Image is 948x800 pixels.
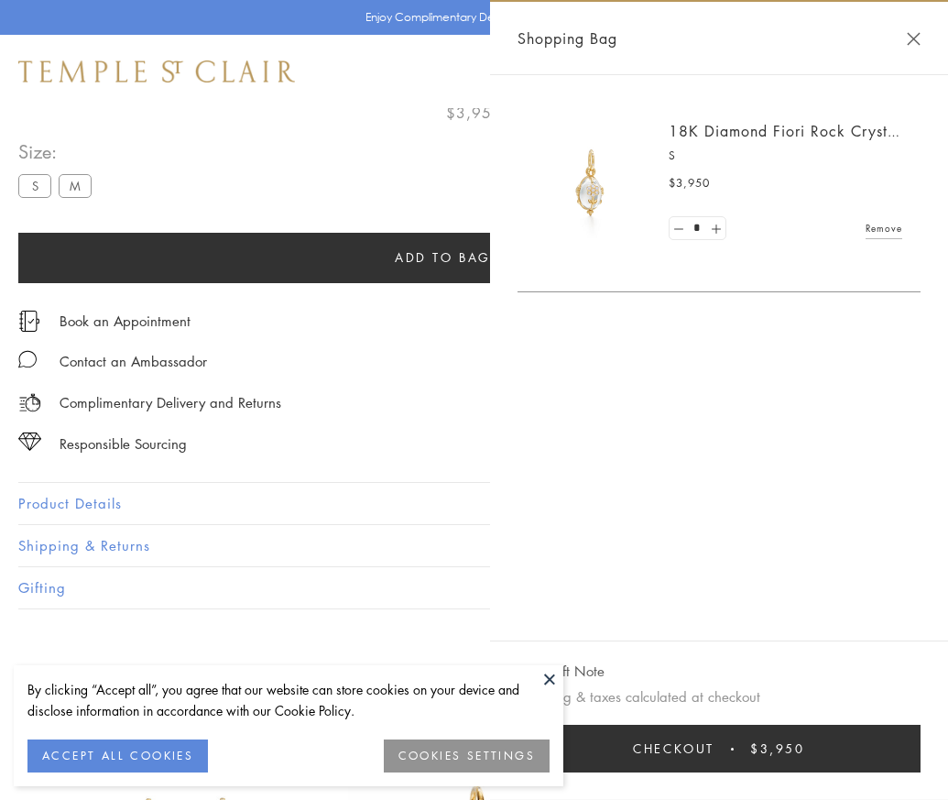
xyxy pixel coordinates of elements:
button: Add to bag [18,233,867,283]
div: By clicking “Accept all”, you agree that our website can store cookies on your device and disclos... [27,679,550,721]
p: S [669,147,902,165]
p: Complimentary Delivery and Returns [60,391,281,414]
img: icon_appointment.svg [18,311,40,332]
label: S [18,174,51,197]
button: Product Details [18,483,930,524]
img: Temple St. Clair [18,60,295,82]
button: Shipping & Returns [18,525,930,566]
p: Shipping & taxes calculated at checkout [518,685,921,708]
button: Checkout $3,950 [518,725,921,773]
img: icon_sourcing.svg [18,433,41,451]
label: M [59,174,92,197]
img: P51889-E11FIORI [536,128,646,238]
span: Checkout [633,739,714,759]
a: Set quantity to 2 [706,217,725,240]
a: Remove [866,218,902,238]
button: Gifting [18,567,930,608]
button: Add Gift Note [518,660,605,683]
span: $3,950 [750,739,805,759]
button: COOKIES SETTINGS [384,740,550,773]
span: $3,950 [446,101,502,125]
span: Size: [18,137,99,167]
p: Enjoy Complimentary Delivery & Returns [365,8,573,27]
a: Book an Appointment [60,311,191,331]
div: Contact an Ambassador [60,350,207,373]
span: Add to bag [395,247,491,268]
a: Set quantity to 0 [670,217,688,240]
img: MessageIcon-01_2.svg [18,350,37,368]
button: ACCEPT ALL COOKIES [27,740,208,773]
div: Responsible Sourcing [60,433,187,455]
img: icon_delivery.svg [18,391,41,414]
span: Shopping Bag [518,27,617,50]
span: $3,950 [669,174,710,192]
button: Close Shopping Bag [907,32,921,46]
